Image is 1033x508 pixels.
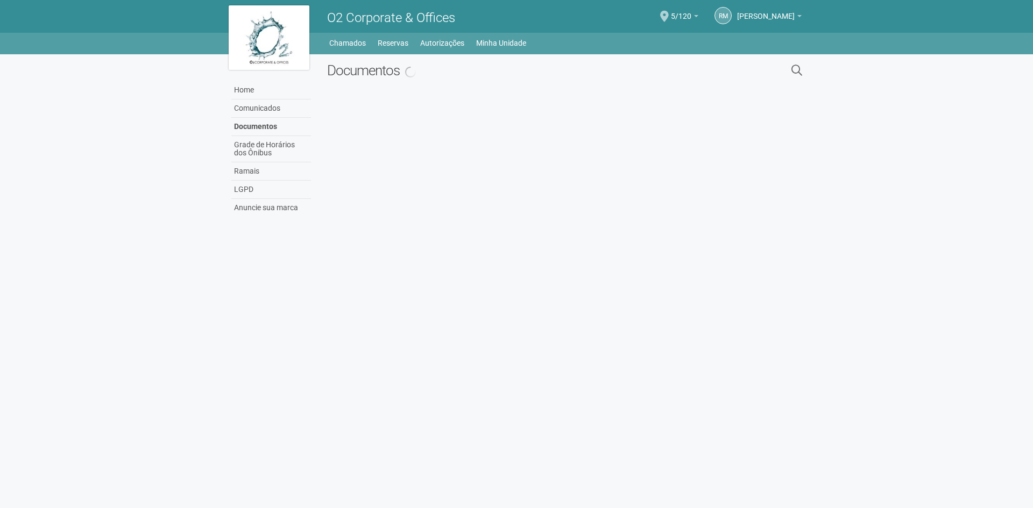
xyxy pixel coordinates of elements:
[671,2,691,20] span: 5/120
[476,35,526,51] a: Minha Unidade
[327,62,681,78] h2: Documentos
[737,13,802,22] a: [PERSON_NAME]
[378,35,408,51] a: Reservas
[714,7,732,24] a: RM
[231,81,311,99] a: Home
[404,65,418,79] img: spinner.png
[420,35,464,51] a: Autorizações
[231,181,311,199] a: LGPD
[671,13,698,22] a: 5/120
[327,10,455,25] span: O2 Corporate & Offices
[329,35,366,51] a: Chamados
[737,2,795,20] span: ROBERTO MAIO DA SILVA
[231,199,311,217] a: Anuncie sua marca
[231,162,311,181] a: Ramais
[229,5,309,70] img: logo.jpg
[231,136,311,162] a: Grade de Horários dos Ônibus
[231,99,311,118] a: Comunicados
[231,118,311,136] a: Documentos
